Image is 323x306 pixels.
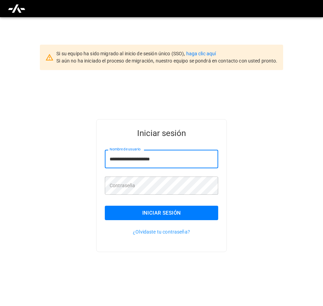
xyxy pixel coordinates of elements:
a: haga clic aquí [186,51,216,56]
span: Si su equipo ha sido migrado al inicio de sesión único (SSO), [56,51,186,56]
p: ¿Olvidaste tu contraseña? [105,228,218,235]
h5: Iniciar sesión [105,128,218,139]
label: Nombre de usuario [110,147,141,152]
span: Si aún no ha iniciado el proceso de migración, nuestro equipo se pondrá en contacto con usted pro... [56,58,277,64]
button: Iniciar sesión [105,206,218,220]
img: ampcontrol.io logo [8,2,26,15]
